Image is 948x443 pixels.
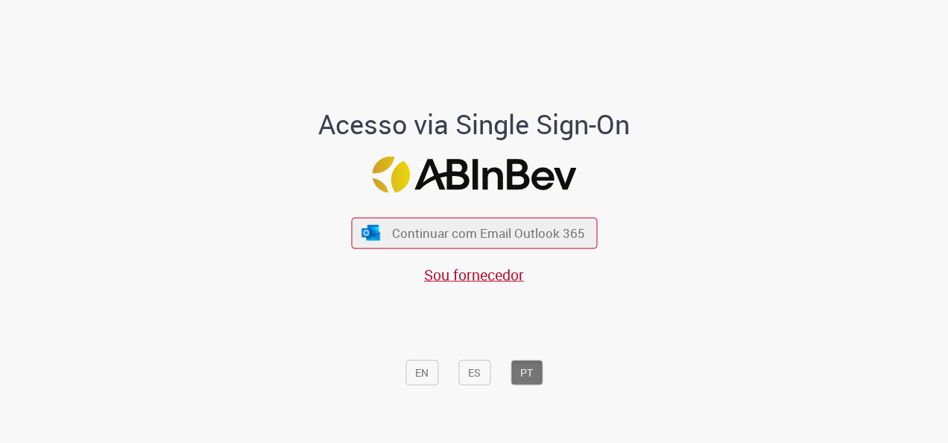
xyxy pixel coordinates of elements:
[511,359,543,385] button: PT
[361,224,382,240] img: ícone Azure/Microsoft 360
[392,224,585,242] span: Continuar com Email Outlook 365
[424,264,524,284] a: Sou fornecedor
[458,359,490,385] button: ES
[351,218,597,248] button: ícone Azure/Microsoft 360 Continuar com Email Outlook 365
[268,109,681,139] h1: Acesso via Single Sign-On
[405,359,438,385] button: EN
[372,157,576,193] img: Logo ABInBev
